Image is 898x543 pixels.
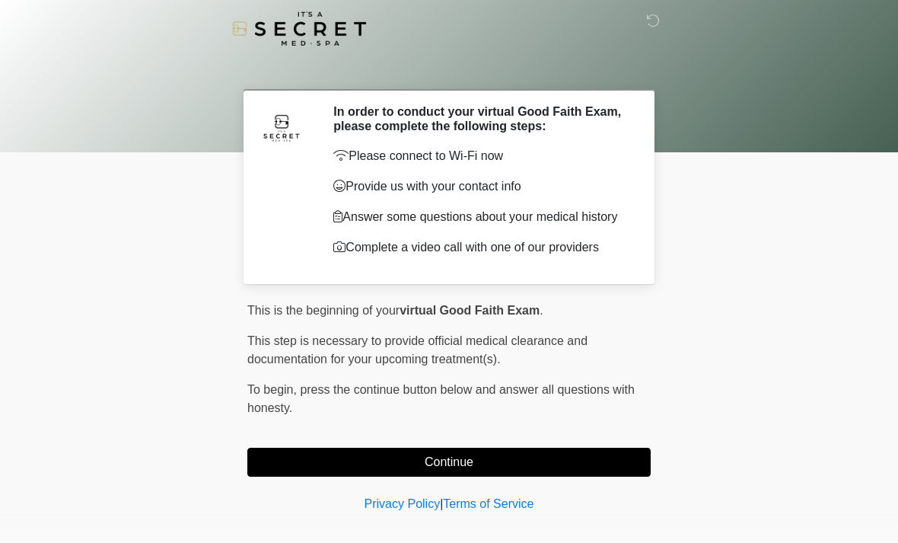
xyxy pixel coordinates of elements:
p: Provide us with your contact info [333,177,628,196]
a: | [440,497,443,510]
span: . [540,304,543,317]
a: Privacy Policy [365,497,441,510]
p: Complete a video call with one of our providers [333,238,628,257]
button: Continue [247,448,651,477]
a: Terms of Service [443,497,533,510]
strong: virtual Good Faith Exam [400,304,540,317]
img: It's A Secret Med Spa Logo [232,11,366,46]
h2: In order to conduct your virtual Good Faith Exam, please complete the following steps: [333,104,628,133]
h1: ‎ ‎ [236,55,662,83]
span: To begin, [247,383,300,396]
p: Answer some questions about your medical history [333,208,628,226]
img: Agent Avatar [259,104,304,150]
p: Please connect to Wi-Fi now [333,147,628,165]
span: This step is necessary to provide official medical clearance and documentation for your upcoming ... [247,334,588,366]
span: This is the beginning of your [247,304,400,317]
span: press the continue button below and answer all questions with honesty. [247,383,635,414]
